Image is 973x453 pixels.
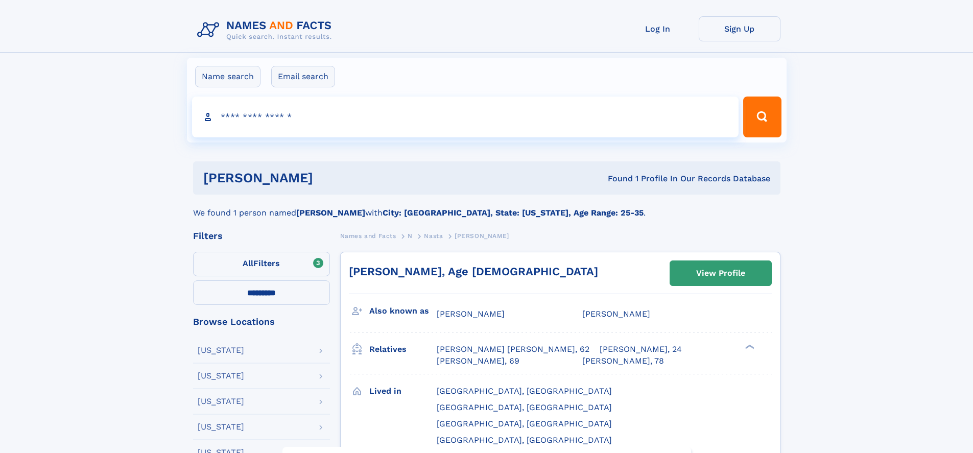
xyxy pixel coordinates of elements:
[600,344,682,355] a: [PERSON_NAME], 24
[582,355,664,367] a: [PERSON_NAME], 78
[437,419,612,428] span: [GEOGRAPHIC_DATA], [GEOGRAPHIC_DATA]
[198,372,244,380] div: [US_STATE]
[198,423,244,431] div: [US_STATE]
[383,208,644,218] b: City: [GEOGRAPHIC_DATA], State: [US_STATE], Age Range: 25-35
[582,309,650,319] span: [PERSON_NAME]
[243,258,253,268] span: All
[198,397,244,406] div: [US_STATE]
[193,252,330,276] label: Filters
[408,232,413,240] span: N
[437,435,612,445] span: [GEOGRAPHIC_DATA], [GEOGRAPHIC_DATA]
[460,173,770,184] div: Found 1 Profile In Our Records Database
[743,344,755,350] div: ❯
[455,232,509,240] span: [PERSON_NAME]
[424,229,443,242] a: Nasta
[424,232,443,240] span: Nasta
[696,261,745,285] div: View Profile
[193,231,330,241] div: Filters
[193,317,330,326] div: Browse Locations
[296,208,365,218] b: [PERSON_NAME]
[437,355,519,367] a: [PERSON_NAME], 69
[349,265,598,278] a: [PERSON_NAME], Age [DEMOGRAPHIC_DATA]
[437,386,612,396] span: [GEOGRAPHIC_DATA], [GEOGRAPHIC_DATA]
[340,229,396,242] a: Names and Facts
[195,66,260,87] label: Name search
[369,341,437,358] h3: Relatives
[369,302,437,320] h3: Also known as
[617,16,699,41] a: Log In
[198,346,244,354] div: [US_STATE]
[437,309,505,319] span: [PERSON_NAME]
[743,97,781,137] button: Search Button
[192,97,739,137] input: search input
[699,16,780,41] a: Sign Up
[437,344,589,355] a: [PERSON_NAME] [PERSON_NAME], 62
[369,383,437,400] h3: Lived in
[193,16,340,44] img: Logo Names and Facts
[437,402,612,412] span: [GEOGRAPHIC_DATA], [GEOGRAPHIC_DATA]
[271,66,335,87] label: Email search
[193,195,780,219] div: We found 1 person named with .
[408,229,413,242] a: N
[670,261,771,285] a: View Profile
[203,172,461,184] h1: [PERSON_NAME]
